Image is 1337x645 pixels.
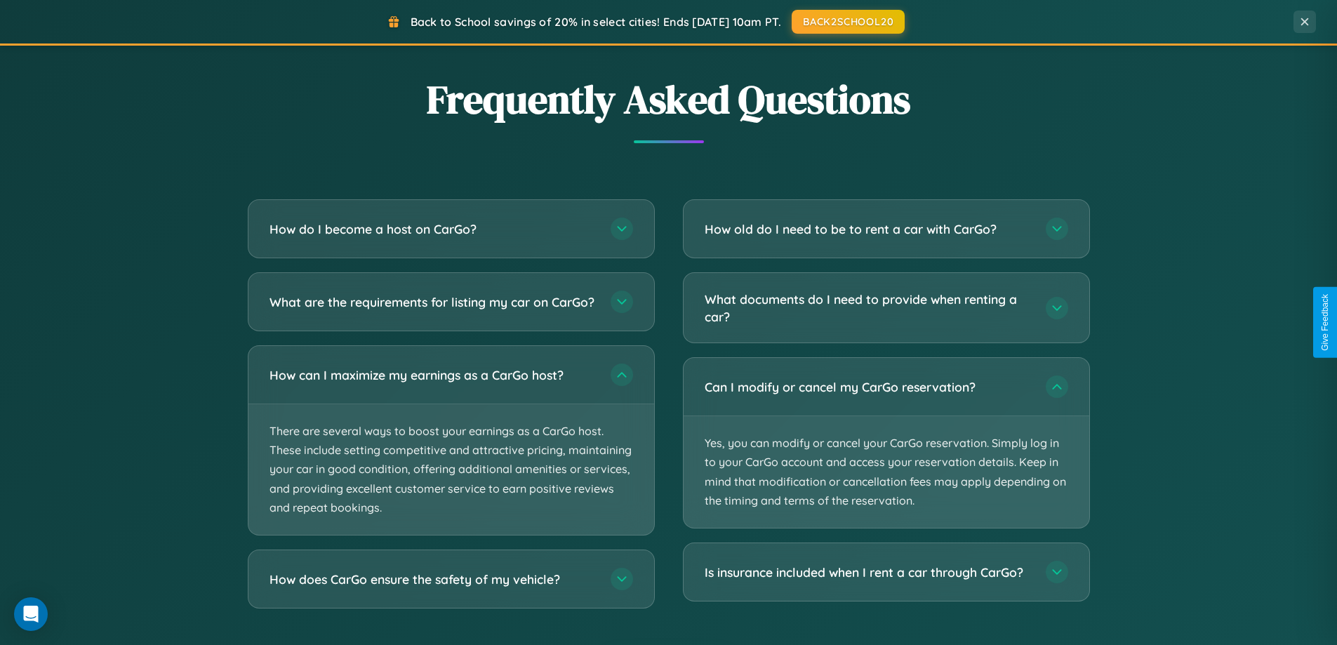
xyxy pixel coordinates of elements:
p: There are several ways to boost your earnings as a CarGo host. These include setting competitive ... [248,404,654,535]
h3: How do I become a host on CarGo? [270,220,597,238]
span: Back to School savings of 20% in select cities! Ends [DATE] 10am PT. [411,15,781,29]
h3: Is insurance included when I rent a car through CarGo? [705,564,1032,581]
h3: Can I modify or cancel my CarGo reservation? [705,378,1032,396]
div: Open Intercom Messenger [14,597,48,631]
h3: What are the requirements for listing my car on CarGo? [270,293,597,311]
h2: Frequently Asked Questions [248,72,1090,126]
p: Yes, you can modify or cancel your CarGo reservation. Simply log in to your CarGo account and acc... [684,416,1089,528]
h3: What documents do I need to provide when renting a car? [705,291,1032,325]
h3: How can I maximize my earnings as a CarGo host? [270,366,597,384]
h3: How does CarGo ensure the safety of my vehicle? [270,571,597,588]
h3: How old do I need to be to rent a car with CarGo? [705,220,1032,238]
div: Give Feedback [1320,294,1330,351]
button: BACK2SCHOOL20 [792,10,905,34]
